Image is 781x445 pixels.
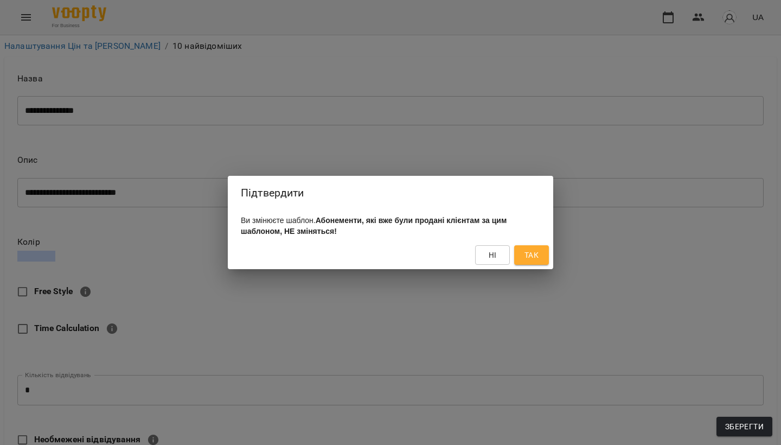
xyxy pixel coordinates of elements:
[241,216,507,236] span: Ви змінюєте шаблон.
[241,185,540,201] h2: Підтвердити
[514,245,549,265] button: Так
[241,216,507,236] b: Абонементи, які вже були продані клієнтам за цим шаблоном, НЕ зміняться!
[725,420,764,433] span: Зберегти
[489,249,497,262] span: Ні
[524,249,539,262] span: Так
[475,245,510,265] button: Ні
